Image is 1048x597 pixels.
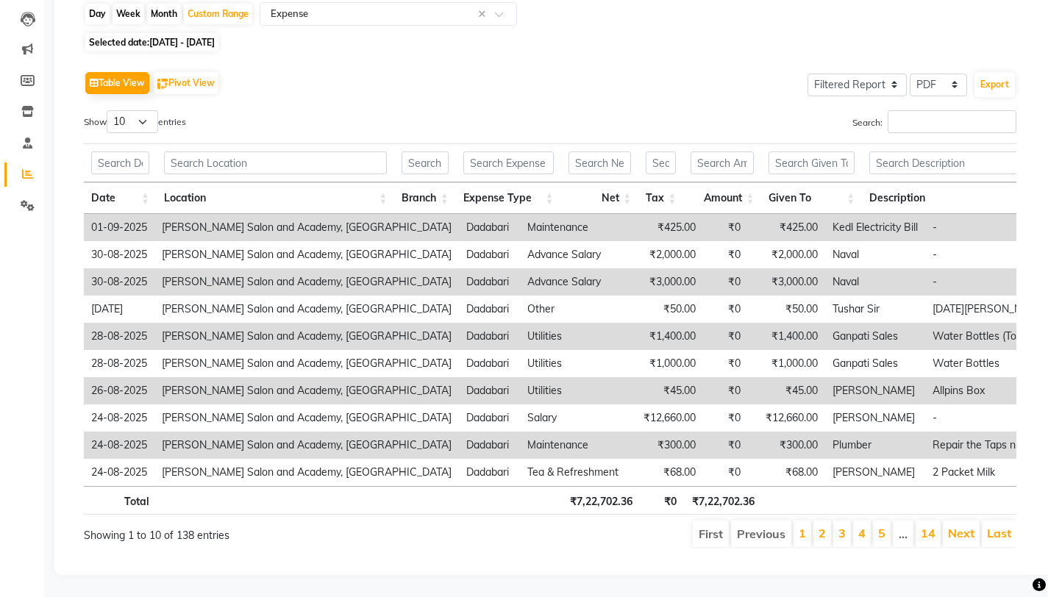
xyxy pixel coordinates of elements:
[394,182,456,214] th: Branch: activate to sort column ascending
[520,214,626,241] td: Maintenance
[640,486,684,515] th: ₹0
[85,33,218,51] span: Selected date:
[825,268,925,296] td: Naval
[748,377,825,404] td: ₹45.00
[626,296,703,323] td: ₹50.00
[748,268,825,296] td: ₹3,000.00
[459,377,520,404] td: Dadabari
[703,214,748,241] td: ₹0
[520,296,626,323] td: Other
[748,323,825,350] td: ₹1,400.00
[626,268,703,296] td: ₹3,000.00
[703,377,748,404] td: ₹0
[84,214,154,241] td: 01-09-2025
[107,110,158,133] select: Showentries
[626,214,703,241] td: ₹425.00
[703,241,748,268] td: ₹0
[147,4,181,24] div: Month
[520,404,626,432] td: Salary
[799,526,806,540] a: 1
[459,296,520,323] td: Dadabari
[562,486,640,515] th: ₹7,22,702.36
[838,526,846,540] a: 3
[520,268,626,296] td: Advance Salary
[748,350,825,377] td: ₹1,000.00
[84,404,154,432] td: 24-08-2025
[748,459,825,486] td: ₹68.00
[184,4,252,24] div: Custom Range
[825,404,925,432] td: [PERSON_NAME]
[84,459,154,486] td: 24-08-2025
[520,459,626,486] td: Tea & Refreshment
[84,350,154,377] td: 28-08-2025
[825,323,925,350] td: Ganpati Sales
[703,432,748,459] td: ₹0
[154,214,459,241] td: [PERSON_NAME] Salon and Academy, [GEOGRAPHIC_DATA]
[154,323,459,350] td: [PERSON_NAME] Salon and Academy, [GEOGRAPHIC_DATA]
[626,323,703,350] td: ₹1,400.00
[703,459,748,486] td: ₹0
[459,214,520,241] td: Dadabari
[888,110,1016,133] input: Search:
[703,323,748,350] td: ₹0
[84,432,154,459] td: 24-08-2025
[402,151,449,174] input: Search Branch
[878,526,885,540] a: 5
[154,350,459,377] td: [PERSON_NAME] Salon and Academy, [GEOGRAPHIC_DATA]
[703,296,748,323] td: ₹0
[459,241,520,268] td: Dadabari
[862,182,1032,214] th: Description: activate to sort column ascending
[520,241,626,268] td: Advance Salary
[748,296,825,323] td: ₹50.00
[825,241,925,268] td: Naval
[520,323,626,350] td: Utilities
[154,459,459,486] td: [PERSON_NAME] Salon and Academy, [GEOGRAPHIC_DATA]
[825,377,925,404] td: [PERSON_NAME]
[626,459,703,486] td: ₹68.00
[761,182,862,214] th: Given To: activate to sort column ascending
[819,526,826,540] a: 2
[974,72,1015,97] button: Export
[84,268,154,296] td: 30-08-2025
[459,268,520,296] td: Dadabari
[164,151,387,174] input: Search Location
[84,323,154,350] td: 28-08-2025
[154,296,459,323] td: [PERSON_NAME] Salon and Academy, [GEOGRAPHIC_DATA]
[748,214,825,241] td: ₹425.00
[626,377,703,404] td: ₹45.00
[825,214,925,241] td: Kedl Electricity Bill
[154,377,459,404] td: [PERSON_NAME] Salon and Academy, [GEOGRAPHIC_DATA]
[825,459,925,486] td: [PERSON_NAME]
[85,72,149,94] button: Table View
[84,377,154,404] td: 26-08-2025
[84,486,157,515] th: Total
[520,350,626,377] td: Utilities
[84,241,154,268] td: 30-08-2025
[154,268,459,296] td: [PERSON_NAME] Salon and Academy, [GEOGRAPHIC_DATA]
[568,151,632,174] input: Search Net
[459,404,520,432] td: Dadabari
[154,432,459,459] td: [PERSON_NAME] Salon and Academy, [GEOGRAPHIC_DATA]
[921,526,935,540] a: 14
[748,432,825,459] td: ₹300.00
[154,241,459,268] td: [PERSON_NAME] Salon and Academy, [GEOGRAPHIC_DATA]
[157,182,394,214] th: Location: activate to sort column ascending
[626,432,703,459] td: ₹300.00
[91,151,149,174] input: Search Date
[869,151,1024,174] input: Search Description
[157,79,168,90] img: pivot.png
[459,432,520,459] td: Dadabari
[691,151,754,174] input: Search Amount
[113,4,144,24] div: Week
[626,404,703,432] td: ₹12,660.00
[825,432,925,459] td: Plumber
[84,182,157,214] th: Date: activate to sort column ascending
[561,182,639,214] th: Net: activate to sort column ascending
[520,432,626,459] td: Maintenance
[703,268,748,296] td: ₹0
[149,37,215,48] span: [DATE] - [DATE]
[703,350,748,377] td: ₹0
[684,486,762,515] th: ₹7,22,702.36
[683,182,761,214] th: Amount: activate to sort column ascending
[154,404,459,432] td: [PERSON_NAME] Salon and Academy, [GEOGRAPHIC_DATA]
